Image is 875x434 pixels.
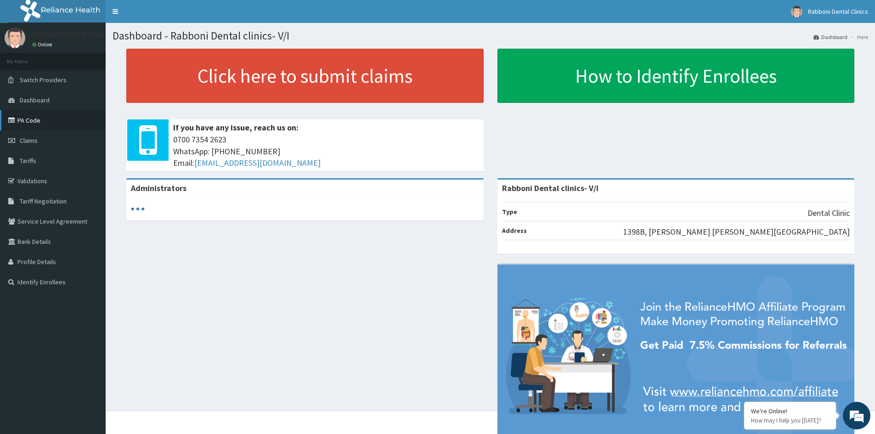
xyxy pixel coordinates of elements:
strong: Rabboni Dental clinics- V/I [502,183,598,193]
b: Address [502,226,527,235]
span: Tariff Negotiation [20,197,67,205]
h1: Dashboard - Rabboni Dental clinics- V/I [113,30,868,42]
b: Administrators [131,183,186,193]
a: [EMAIL_ADDRESS][DOMAIN_NAME] [194,158,321,168]
p: How may I help you today? [751,417,829,424]
a: Online [32,41,54,48]
img: User Image [791,6,802,17]
li: Here [848,33,868,41]
p: 1398B, [PERSON_NAME] [PERSON_NAME][GEOGRAPHIC_DATA] [623,226,850,238]
svg: audio-loading [131,202,145,216]
p: Rabboni Dental Clinics [32,30,112,38]
span: Switch Providers [20,76,67,84]
b: If you have any issue, reach us on: [173,122,299,133]
span: Tariffs [20,157,36,165]
span: Rabboni Dental Clinics [808,7,868,16]
a: How to Identify Enrollees [497,49,855,103]
img: User Image [5,28,25,48]
a: Click here to submit claims [126,49,484,103]
div: We're Online! [751,407,829,415]
b: Type [502,208,517,216]
a: Dashboard [813,33,847,41]
p: Dental Clinic [807,207,850,219]
span: Claims [20,136,38,145]
span: 0700 7354 2623 WhatsApp: [PHONE_NUMBER] Email: [173,134,479,169]
span: Dashboard [20,96,50,104]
